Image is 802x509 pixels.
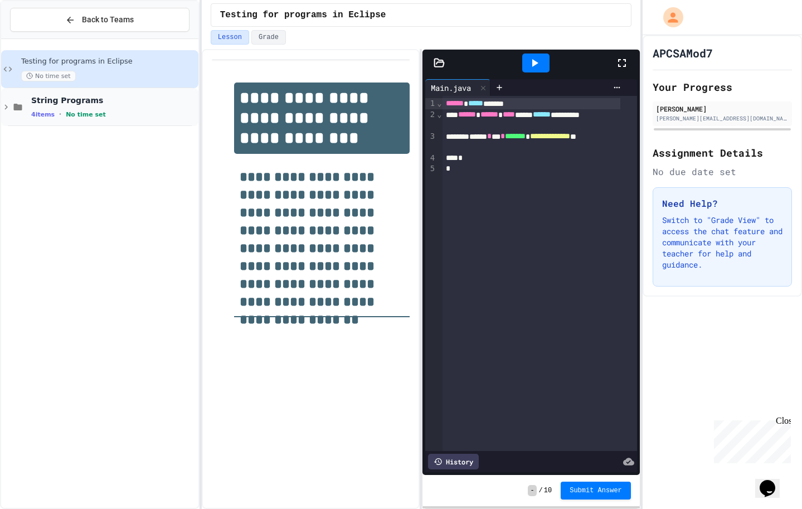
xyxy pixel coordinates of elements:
span: 10 [544,486,552,495]
span: Testing for programs in Eclipse [21,57,196,66]
div: 1 [425,98,436,109]
span: • [59,110,61,119]
span: - [528,485,536,496]
button: Submit Answer [561,482,631,500]
div: 2 [425,109,436,131]
button: Back to Teams [10,8,189,32]
span: Testing for programs in Eclipse [220,8,386,22]
div: History [428,454,479,469]
h3: Need Help? [662,197,782,210]
span: / [539,486,543,495]
div: My Account [652,4,686,30]
h1: APCSAMod7 [653,45,713,61]
span: No time set [21,71,76,81]
span: No time set [66,111,106,118]
div: Main.java [425,79,490,96]
iframe: chat widget [755,464,791,498]
iframe: chat widget [709,416,791,463]
div: No due date set [653,165,792,178]
div: 4 [425,153,436,163]
h2: Assignment Details [653,145,792,161]
div: 5 [425,163,436,174]
p: Switch to "Grade View" to access the chat feature and communicate with your teacher for help and ... [662,215,782,270]
span: Back to Teams [82,14,134,26]
h2: Your Progress [653,79,792,95]
span: String Programs [31,95,196,105]
button: Lesson [211,30,249,45]
div: Chat with us now!Close [4,4,77,71]
div: Main.java [425,82,477,94]
span: 4 items [31,111,55,118]
div: 3 [425,131,436,153]
div: [PERSON_NAME][EMAIL_ADDRESS][DOMAIN_NAME] [656,114,789,123]
button: Grade [251,30,286,45]
span: Fold line [436,99,442,108]
span: Submit Answer [570,486,622,495]
span: Fold line [436,110,442,119]
div: [PERSON_NAME] [656,104,789,114]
